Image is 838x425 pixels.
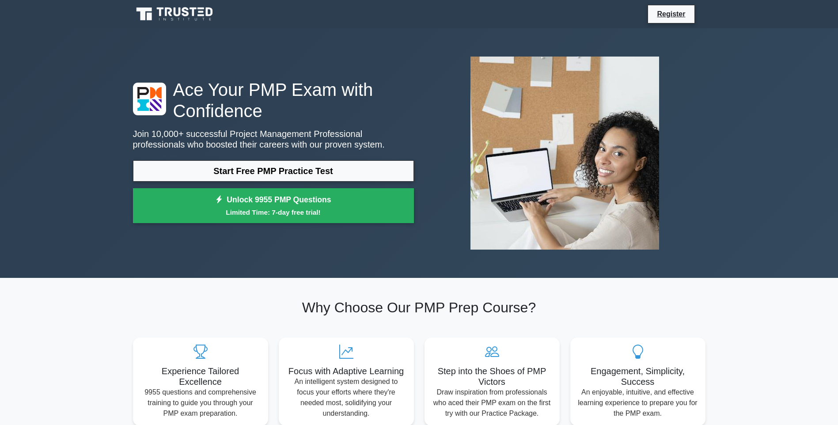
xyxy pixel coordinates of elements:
[140,366,261,387] h5: Experience Tailored Excellence
[286,366,407,376] h5: Focus with Adaptive Learning
[140,387,261,419] p: 9955 questions and comprehensive training to guide you through your PMP exam preparation.
[144,207,403,217] small: Limited Time: 7-day free trial!
[577,366,698,387] h5: Engagement, Simplicity, Success
[133,160,414,182] a: Start Free PMP Practice Test
[652,8,690,19] a: Register
[577,387,698,419] p: An enjoyable, intuitive, and effective learning experience to prepare you for the PMP exam.
[286,376,407,419] p: An intelligent system designed to focus your efforts where they're needed most, solidifying your ...
[133,129,414,150] p: Join 10,000+ successful Project Management Professional professionals who boosted their careers w...
[133,188,414,224] a: Unlock 9955 PMP QuestionsLimited Time: 7-day free trial!
[133,299,705,316] h2: Why Choose Our PMP Prep Course?
[133,79,414,121] h1: Ace Your PMP Exam with Confidence
[432,366,553,387] h5: Step into the Shoes of PMP Victors
[432,387,553,419] p: Draw inspiration from professionals who aced their PMP exam on the first try with our Practice Pa...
